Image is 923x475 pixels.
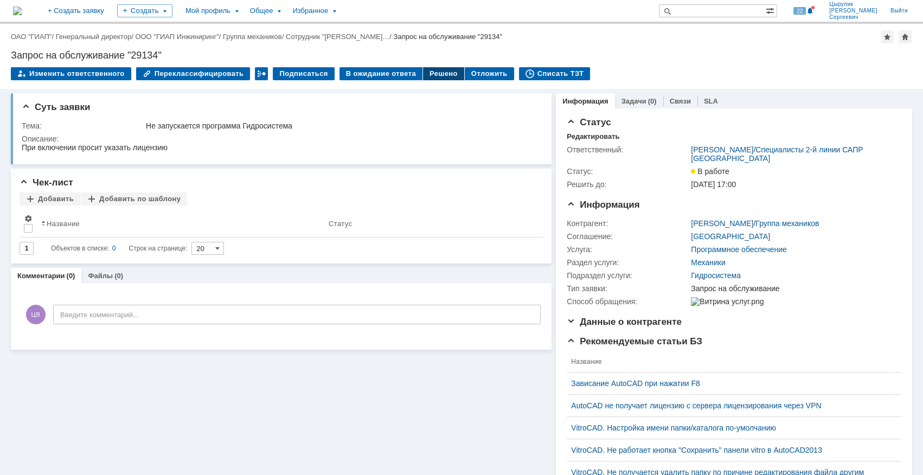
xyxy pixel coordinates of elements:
a: [PERSON_NAME] [691,145,753,154]
div: Не запускается программа Гидросистема [146,121,536,130]
div: Способ обращения: [567,297,689,306]
a: Гидросистема [691,271,741,280]
i: Строк на странице: [51,242,187,255]
img: logo [13,7,22,15]
div: / [223,33,286,41]
a: Механики [691,258,725,267]
a: Файлы [88,272,113,280]
div: (0) [67,272,75,280]
div: Подраздел услуги: [567,271,689,280]
div: / [135,33,223,41]
div: Редактировать [567,132,619,141]
a: Связи [670,97,691,105]
span: [PERSON_NAME] [829,8,877,14]
div: Решить до: [567,180,689,189]
th: Название [37,210,324,237]
a: VitroCAD. Настройка имени папки/каталога по-умолчанию [571,423,888,432]
a: Группа механиков [755,219,819,228]
div: Статус [329,220,352,228]
img: Витрина услуг.png [691,297,764,306]
span: Рекомендуемые статьи БЗ [567,336,702,346]
a: Задачи [621,97,646,105]
a: ОАО "ГИАП" [11,33,52,41]
a: [GEOGRAPHIC_DATA] [691,232,770,241]
div: / [286,33,394,41]
span: 22 [793,7,806,15]
span: Чек-лист [20,177,73,188]
span: Информация [567,200,639,210]
div: Соглашение: [567,232,689,241]
span: [DATE] 17:00 [691,180,736,189]
a: [PERSON_NAME] [691,219,753,228]
a: Комментарии [17,272,65,280]
div: Работа с массовостью [255,67,268,80]
div: Запрос на обслуживание "29134" [393,33,502,41]
a: Перейти на домашнюю страницу [13,7,22,15]
div: (0) [114,272,123,280]
span: Статус [567,117,611,127]
th: Статус [324,210,534,237]
div: Контрагент: [567,219,689,228]
div: Тема: [22,121,144,130]
div: / [691,219,819,228]
a: Сотрудник "[PERSON_NAME]… [286,33,389,41]
span: В работе [691,167,729,176]
div: Ответственный: [567,145,689,154]
div: / [11,33,56,41]
a: SLA [704,97,718,105]
div: Добавить в избранное [881,30,894,43]
a: Информация [562,97,608,105]
span: Данные о контрагенте [567,317,682,327]
a: Программное обеспечение [691,245,787,254]
div: Запрос на обслуживание [691,284,896,293]
span: Цырулик [829,1,877,8]
div: 0 [112,242,116,255]
a: VitroCAD. Не работает кнопка "Сохранить" панели vitro в AutoCAD2013 [571,446,888,454]
div: Создать [117,4,172,17]
div: Услуга: [567,245,689,254]
div: Название [47,220,80,228]
div: Сделать домашней страницей [899,30,912,43]
div: / [691,145,896,163]
span: Объектов в списке: [51,245,109,252]
div: / [56,33,136,41]
span: Сергеевич [829,14,877,21]
div: Раздел услуги: [567,258,689,267]
div: (0) [648,97,657,105]
span: Настройки [24,214,33,223]
div: Тип заявки: [567,284,689,293]
a: ООО "ГИАП Инжиниринг" [135,33,219,41]
a: Группа механиков [223,33,282,41]
th: Название [567,351,893,373]
a: Специалисты 2-й линии САПР [GEOGRAPHIC_DATA] [691,145,863,163]
a: AutoCAD не получает лицензию с сервера лицензирования через VPN [571,401,888,410]
a: Зависание AutoCAD при нажатии F8 [571,379,888,388]
a: Генеральный директор [56,33,131,41]
div: Статус: [567,167,689,176]
div: Запрос на обслуживание "29134" [11,50,912,61]
div: Описание: [22,134,538,143]
span: ЦВ [26,305,46,324]
span: Расширенный поиск [766,5,777,15]
span: Суть заявки [22,102,90,112]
